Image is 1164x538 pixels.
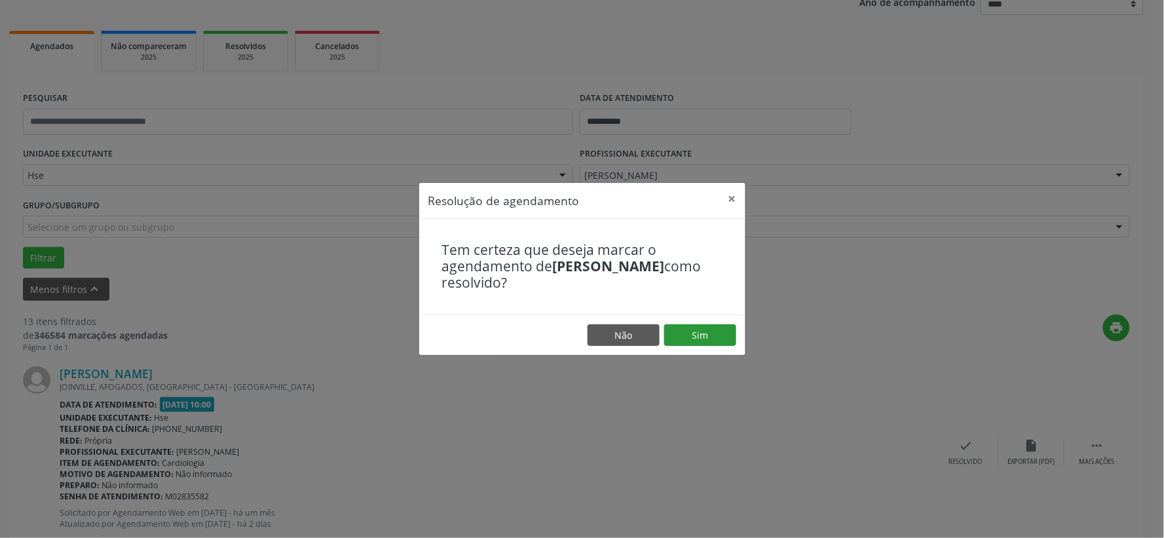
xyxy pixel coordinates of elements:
[719,183,745,215] button: Close
[664,324,736,347] button: Sim
[553,257,665,275] b: [PERSON_NAME]
[428,192,580,209] h5: Resolução de agendamento
[588,324,660,347] button: Não
[442,242,723,292] h4: Tem certeza que deseja marcar o agendamento de como resolvido?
